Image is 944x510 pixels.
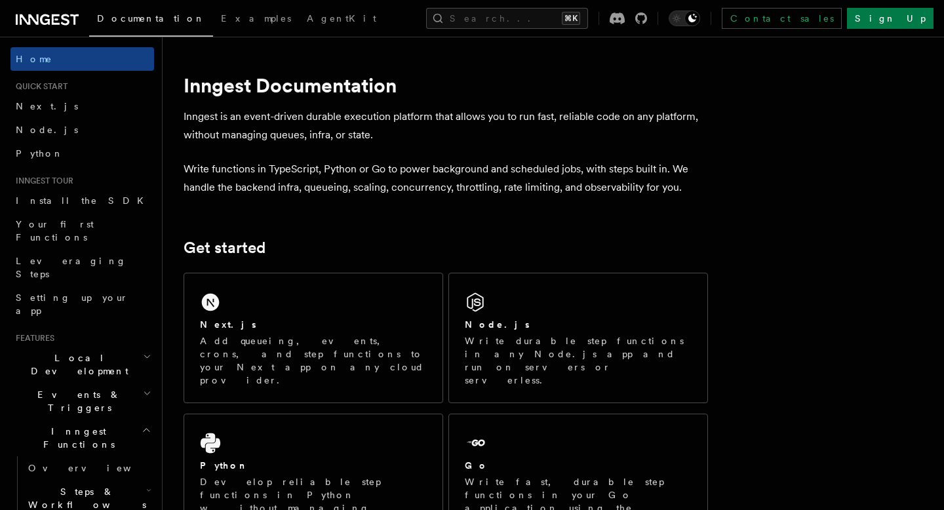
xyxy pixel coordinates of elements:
span: Inngest tour [10,176,73,186]
h2: Node.js [465,318,530,331]
span: Python [16,148,64,159]
kbd: ⌘K [562,12,580,25]
span: Next.js [16,101,78,111]
a: Install the SDK [10,189,154,212]
span: Examples [221,13,291,24]
a: Documentation [89,4,213,37]
a: Setting up your app [10,286,154,323]
a: Next.js [10,94,154,118]
a: Next.jsAdd queueing, events, crons, and step functions to your Next app on any cloud provider. [184,273,443,403]
span: Your first Functions [16,219,94,243]
span: AgentKit [307,13,376,24]
a: Get started [184,239,265,257]
h2: Python [200,459,248,472]
span: Quick start [10,81,68,92]
a: Node.js [10,118,154,142]
a: AgentKit [299,4,384,35]
span: Events & Triggers [10,388,143,414]
button: Toggle dark mode [669,10,700,26]
span: Node.js [16,125,78,135]
span: Features [10,333,54,343]
a: Leveraging Steps [10,249,154,286]
span: Leveraging Steps [16,256,127,279]
span: Inngest Functions [10,425,142,451]
a: Examples [213,4,299,35]
h2: Next.js [200,318,256,331]
p: Inngest is an event-driven durable execution platform that allows you to run fast, reliable code ... [184,108,708,144]
button: Local Development [10,346,154,383]
a: Your first Functions [10,212,154,249]
span: Local Development [10,351,143,378]
span: Documentation [97,13,205,24]
a: Python [10,142,154,165]
a: Contact sales [722,8,842,29]
h2: Go [465,459,488,472]
span: Setting up your app [16,292,128,316]
p: Add queueing, events, crons, and step functions to your Next app on any cloud provider. [200,334,427,387]
a: Overview [23,456,154,480]
span: Overview [28,463,163,473]
span: Home [16,52,52,66]
button: Search...⌘K [426,8,588,29]
button: Events & Triggers [10,383,154,420]
p: Write functions in TypeScript, Python or Go to power background and scheduled jobs, with steps bu... [184,160,708,197]
p: Write durable step functions in any Node.js app and run on servers or serverless. [465,334,692,387]
h1: Inngest Documentation [184,73,708,97]
a: Sign Up [847,8,934,29]
a: Home [10,47,154,71]
span: Install the SDK [16,195,151,206]
a: Node.jsWrite durable step functions in any Node.js app and run on servers or serverless. [448,273,708,403]
button: Inngest Functions [10,420,154,456]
